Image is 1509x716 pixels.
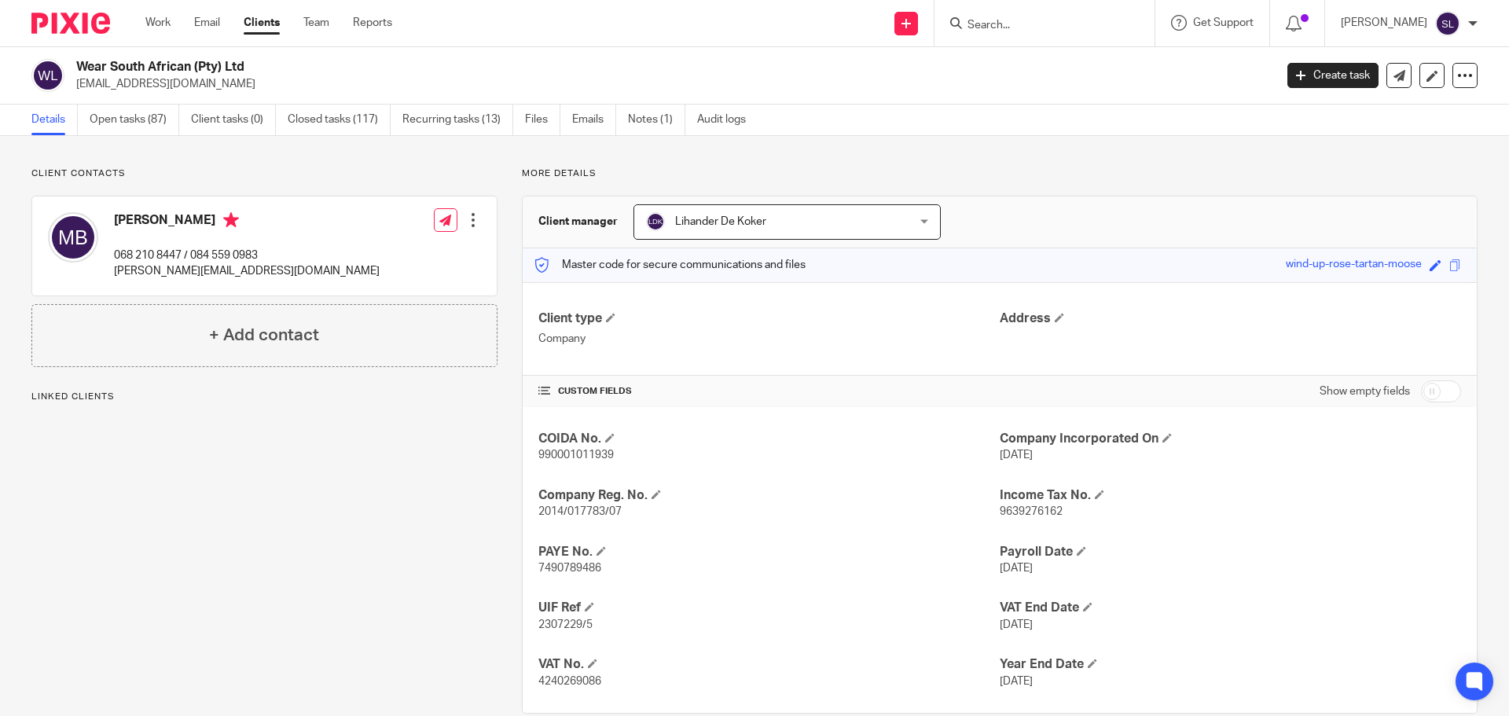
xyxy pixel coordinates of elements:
[1000,544,1461,560] h4: Payroll Date
[1000,600,1461,616] h4: VAT End Date
[538,506,622,517] span: 2014/017783/07
[48,212,98,263] img: svg%3E
[90,105,179,135] a: Open tasks (87)
[538,487,1000,504] h4: Company Reg. No.
[538,619,593,630] span: 2307229/5
[538,385,1000,398] h4: CUSTOM FIELDS
[223,212,239,228] i: Primary
[1000,450,1033,461] span: [DATE]
[538,450,614,461] span: 990001011939
[31,167,497,180] p: Client contacts
[194,15,220,31] a: Email
[209,323,319,347] h4: + Add contact
[1000,431,1461,447] h4: Company Incorporated On
[538,656,1000,673] h4: VAT No.
[244,15,280,31] a: Clients
[538,431,1000,447] h4: COIDA No.
[402,105,513,135] a: Recurring tasks (13)
[114,248,380,263] p: 068 210 8447 / 084 559 0983
[538,214,618,229] h3: Client manager
[353,15,392,31] a: Reports
[303,15,329,31] a: Team
[31,391,497,403] p: Linked clients
[1000,506,1063,517] span: 9639276162
[1320,384,1410,399] label: Show empty fields
[191,105,276,135] a: Client tasks (0)
[538,331,1000,347] p: Company
[1193,17,1254,28] span: Get Support
[572,105,616,135] a: Emails
[1000,676,1033,687] span: [DATE]
[76,59,1026,75] h2: Wear South African (Pty) Ltd
[1341,15,1427,31] p: [PERSON_NAME]
[1000,563,1033,574] span: [DATE]
[675,216,766,227] span: Lihander De Koker
[1000,310,1461,327] h4: Address
[538,310,1000,327] h4: Client type
[31,105,78,135] a: Details
[31,59,64,92] img: svg%3E
[538,544,1000,560] h4: PAYE No.
[538,676,601,687] span: 4240269086
[114,263,380,279] p: [PERSON_NAME][EMAIL_ADDRESS][DOMAIN_NAME]
[76,76,1264,92] p: [EMAIL_ADDRESS][DOMAIN_NAME]
[538,600,1000,616] h4: UIF Ref
[534,257,806,273] p: Master code for secure communications and files
[525,105,560,135] a: Files
[628,105,685,135] a: Notes (1)
[1000,656,1461,673] h4: Year End Date
[145,15,171,31] a: Work
[1287,63,1379,88] a: Create task
[1286,256,1422,274] div: wind-up-rose-tartan-moose
[1000,487,1461,504] h4: Income Tax No.
[522,167,1478,180] p: More details
[1000,619,1033,630] span: [DATE]
[697,105,758,135] a: Audit logs
[966,19,1107,33] input: Search
[646,212,665,231] img: svg%3E
[1435,11,1460,36] img: svg%3E
[538,563,601,574] span: 7490789486
[31,13,110,34] img: Pixie
[288,105,391,135] a: Closed tasks (117)
[114,212,380,232] h4: [PERSON_NAME]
